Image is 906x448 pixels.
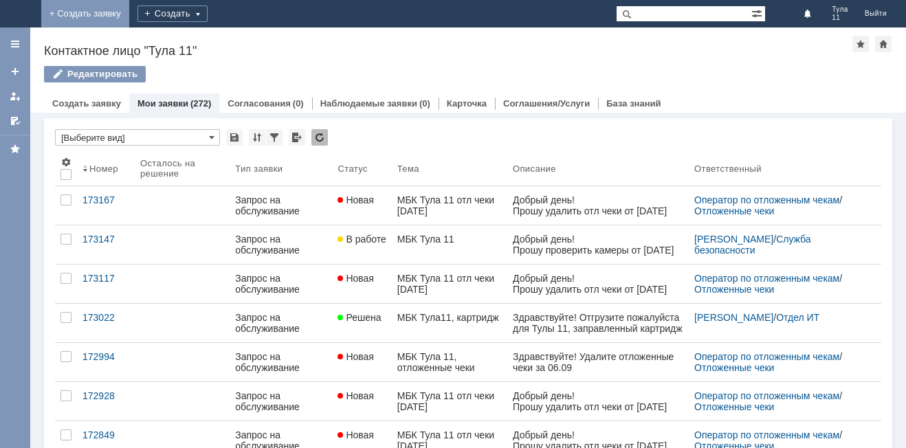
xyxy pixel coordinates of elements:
a: Оператор по отложенным чекам [694,273,839,284]
div: (272) [190,98,211,109]
a: МБК Тула 11 отл чеки [DATE] [392,382,507,421]
th: Осталось на решение [135,151,230,186]
div: Запрос на обслуживание [235,234,327,256]
a: 172928 [77,382,135,421]
a: Служба безопасности [694,234,813,256]
th: Тема [392,151,507,186]
a: Новая [332,265,391,303]
a: Мои заявки [4,85,26,107]
span: Новая [338,429,374,440]
div: Запрос на обслуживание [235,194,327,216]
a: Мои согласования [4,110,26,132]
div: Фильтрация... [266,129,283,146]
span: Новая [338,351,374,362]
div: 172928 [82,390,129,401]
a: Решена [332,304,391,342]
div: Тип заявки [235,164,283,174]
span: Новая [338,390,374,401]
div: Создать [137,5,208,22]
a: Новая [332,186,391,225]
div: Ответственный [694,164,762,174]
div: МБК Тула 11 отл чеки [DATE] [397,194,502,216]
a: Карточка [447,98,487,109]
div: / [694,234,865,256]
div: Запрос на обслуживание [235,312,327,334]
div: Описание [513,164,556,174]
div: / [694,312,865,323]
a: Запрос на обслуживание [230,304,332,342]
a: Оператор по отложенным чекам [694,429,839,440]
div: / [694,351,865,373]
div: Обновлять список [311,129,328,146]
div: Тема [397,164,419,174]
a: Запрос на обслуживание [230,265,332,303]
div: Сохранить вид [226,129,243,146]
div: Сортировка... [249,129,265,146]
div: Запрос на обслуживание [235,273,327,295]
div: Осталось на решение [140,158,213,179]
a: База знаний [606,98,661,109]
div: (0) [419,98,430,109]
div: / [694,390,865,412]
a: Создать заявку [52,98,121,109]
a: МБК Тула 11 отл чеки [DATE] [392,265,507,303]
div: Сделать домашней страницей [875,36,892,52]
a: Наблюдаемые заявки [320,98,417,109]
a: Запрос на обслуживание [230,225,332,264]
span: Настройки [60,157,71,168]
a: Запрос на обслуживание [230,186,332,225]
span: Новая [338,273,374,284]
a: Отложенные чеки [694,284,774,295]
div: Добавить в избранное [852,36,869,52]
div: МБК Тула 11 [397,234,502,245]
a: Создать заявку [4,60,26,82]
div: МБК Тула 11, отложенные чеки [397,351,502,373]
div: / [694,273,865,295]
th: Ответственный [689,151,870,186]
div: Номер [89,164,118,174]
a: Запрос на обслуживание [230,382,332,421]
span: Тула [832,5,848,14]
a: МБК Тула11, картридж [392,304,507,342]
a: Оператор по отложенным чекам [694,390,839,401]
div: Контактное лицо "Тула 11" [44,44,852,58]
a: 173167 [77,186,135,225]
div: / [694,194,865,216]
a: Отложенные чеки [694,205,774,216]
div: Запрос на обслуживание [235,351,327,373]
div: 173167 [82,194,129,205]
a: МБК Тула 11, отложенные чеки [392,343,507,381]
div: Запрос на обслуживание [235,390,327,412]
a: Новая [332,382,391,421]
a: Новая [332,343,391,381]
a: 173117 [77,265,135,303]
a: 173022 [77,304,135,342]
div: (0) [293,98,304,109]
span: В работе [338,234,386,245]
div: 173117 [82,273,129,284]
a: [PERSON_NAME] [694,312,773,323]
span: Расширенный поиск [751,6,765,19]
div: 172994 [82,351,129,362]
a: Мои заявки [137,98,188,109]
th: Статус [332,151,391,186]
th: Тип заявки [230,151,332,186]
a: В работе [332,225,391,264]
th: Номер [77,151,135,186]
div: Статус [338,164,367,174]
div: МБК Тула 11 отл чеки [DATE] [397,273,502,295]
a: [PERSON_NAME] [694,234,773,245]
a: Запрос на обслуживание [230,343,332,381]
a: МБК Тула 11 [392,225,507,264]
div: МБК Тула11, картридж [397,312,502,323]
a: Оператор по отложенным чекам [694,351,839,362]
a: 173147 [77,225,135,264]
a: Согласования [228,98,291,109]
a: МБК Тула 11 отл чеки [DATE] [392,186,507,225]
a: Отдел ИТ [776,312,819,323]
div: 172849 [82,429,129,440]
a: Отложенные чеки [694,362,774,373]
div: Экспорт списка [289,129,305,146]
span: 11 [832,14,848,22]
span: Новая [338,194,374,205]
